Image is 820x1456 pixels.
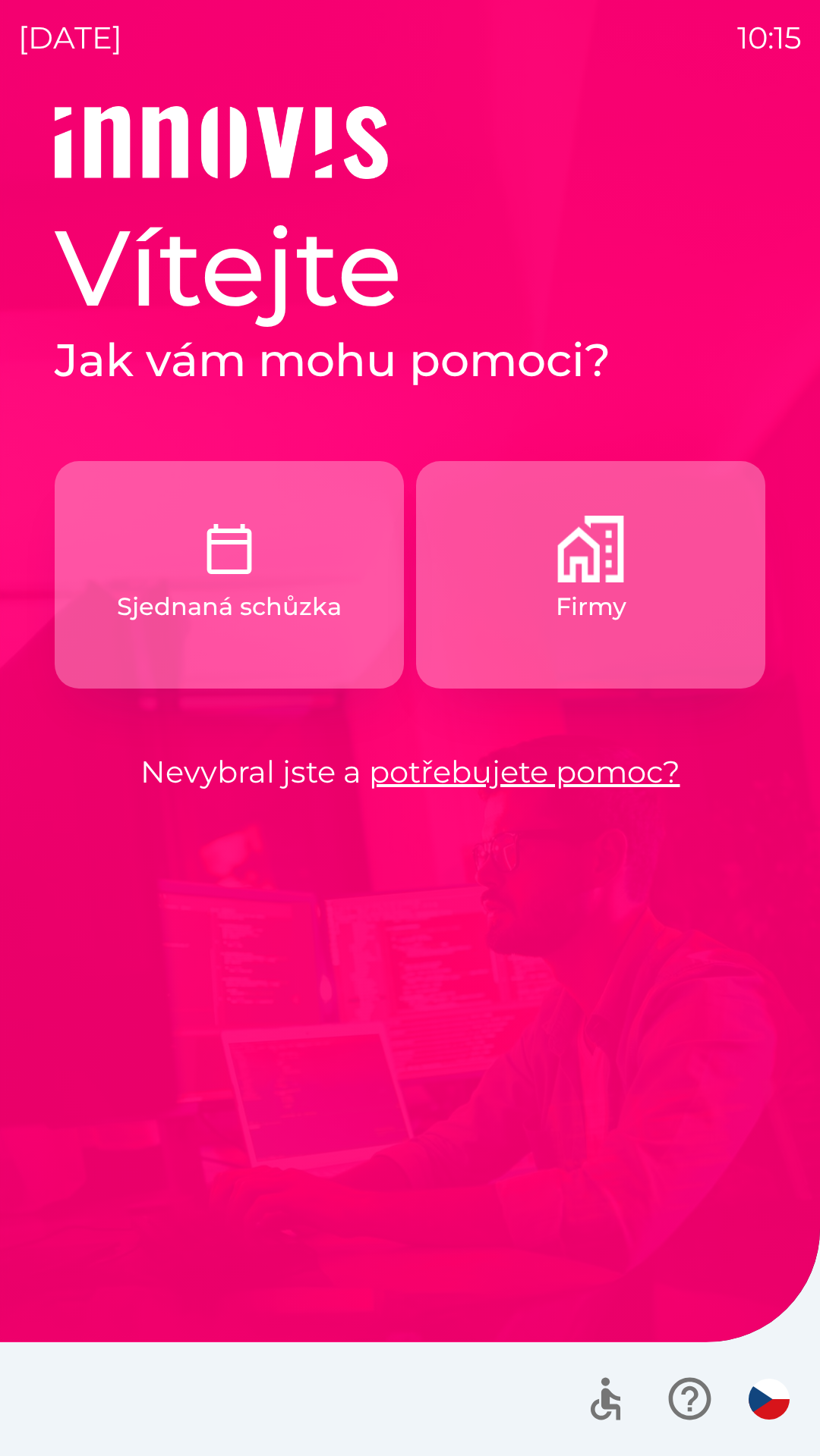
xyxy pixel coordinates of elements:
p: Firmy [556,588,626,625]
p: 10:15 [737,15,802,61]
p: Nevybral jste a [55,749,765,795]
button: Sjednaná schůzka [55,461,404,689]
img: Logo [55,106,765,179]
button: Firmy [416,461,765,689]
a: potřebujete pomoc? [369,753,680,790]
h1: Vítejte [55,203,765,332]
p: [DATE] [18,15,122,61]
img: cs flag [749,1379,790,1420]
img: c9327dbc-1a48-4f3f-9883-117394bbe9e6.png [196,516,263,582]
h2: Jak vám mohu pomoci? [55,332,765,388]
img: 9a63d080-8abe-4a1b-b674-f4d7141fb94c.png [557,516,624,582]
p: Sjednaná schůzka [117,588,342,625]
